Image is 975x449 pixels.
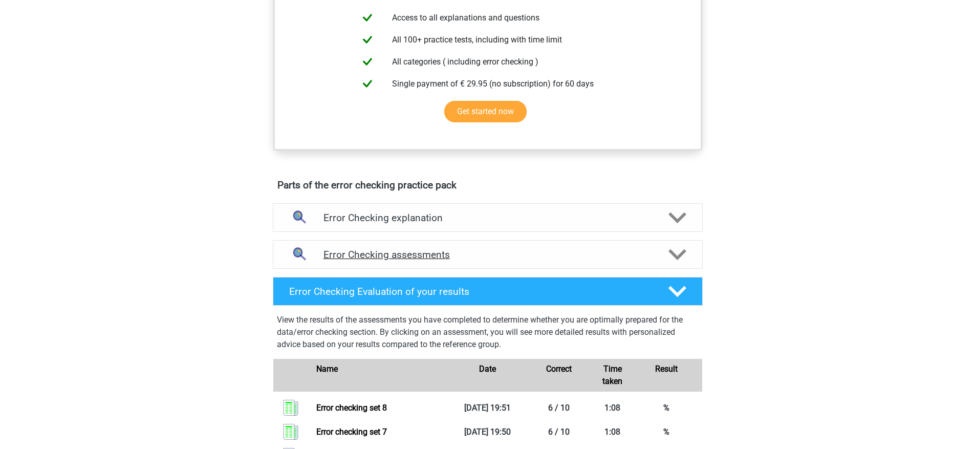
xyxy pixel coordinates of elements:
a: assessments Error Checking assessments [269,240,707,269]
p: View the results of the assessments you have completed to determine whether you are optimally pre... [277,314,699,351]
h4: Error Checking explanation [323,212,652,224]
div: Result [631,363,702,388]
a: Error Checking Evaluation of your results [269,277,707,306]
a: Error checking set 7 [316,427,387,437]
a: explanations Error Checking explanation [269,203,707,232]
h4: Parts of the error checking practice pack [277,179,698,191]
a: Error checking set 8 [316,403,387,413]
div: Correct [523,363,595,388]
h4: Error Checking Evaluation of your results [289,286,652,297]
a: Get started now [444,101,527,122]
h4: Error Checking assessments [323,249,652,261]
div: Date [452,363,524,388]
img: error checking explanations [286,205,312,231]
img: error checking assessments [286,242,312,268]
div: Time taken [595,363,631,388]
div: Name [309,363,451,388]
